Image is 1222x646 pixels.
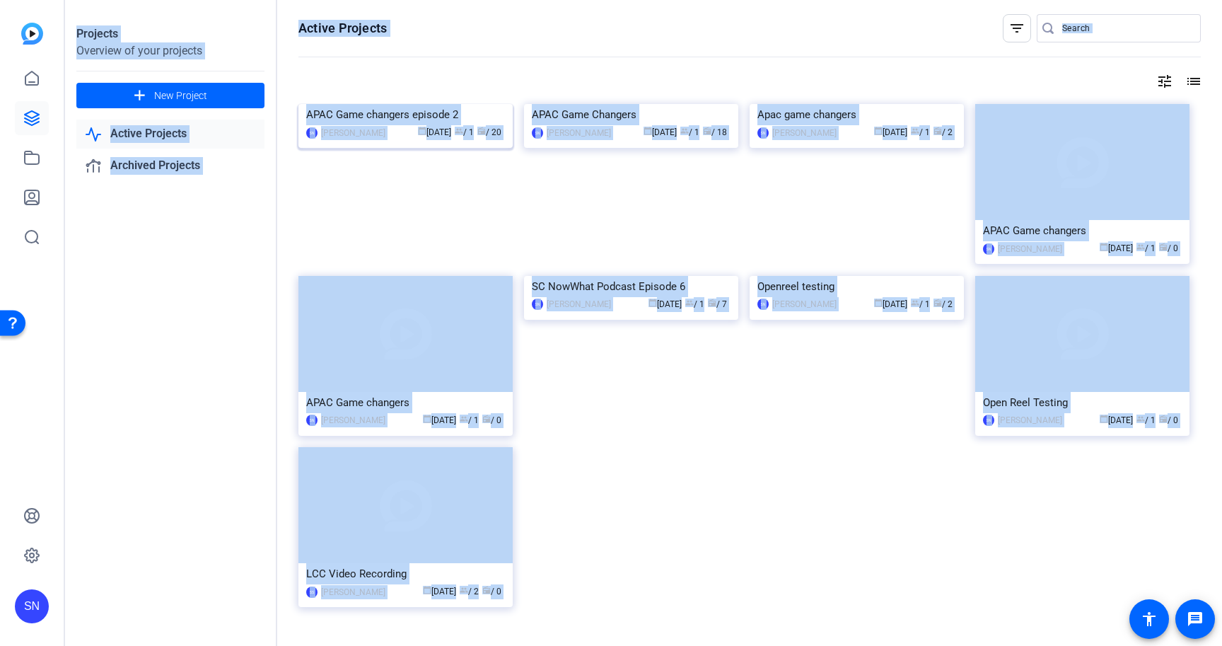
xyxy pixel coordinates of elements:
span: radio [477,127,486,135]
div: SN [983,415,994,426]
span: [DATE] [874,299,907,309]
span: radio [482,586,491,594]
span: / 18 [703,127,727,137]
span: calendar_today [874,299,883,307]
div: SC NowWhat Podcast Episode 6 [532,276,731,297]
mat-icon: filter_list [1008,20,1025,37]
span: group [680,127,689,135]
span: radio [933,299,942,307]
span: [DATE] [648,299,682,309]
mat-icon: tune [1156,73,1173,90]
span: radio [933,127,942,135]
span: / 0 [482,587,501,596]
div: [PERSON_NAME] [547,126,611,140]
span: radio [1159,415,1168,423]
span: group [685,299,694,307]
span: / 1 [911,299,930,309]
div: SN [532,299,543,310]
span: group [911,127,919,135]
div: LCC Video Recording [306,563,505,584]
span: group [911,299,919,307]
div: SN [983,243,994,255]
span: radio [1159,243,1168,251]
div: [PERSON_NAME] [772,126,837,140]
button: New Project [76,83,264,108]
span: [DATE] [874,127,907,137]
div: [PERSON_NAME] [998,242,1062,256]
span: calendar_today [1100,415,1108,423]
div: Apac game changers [757,104,956,125]
h1: Active Projects [298,20,387,37]
span: calendar_today [874,127,883,135]
div: SN [757,299,769,310]
span: group [460,586,468,594]
mat-icon: accessibility [1141,611,1158,628]
div: SN [306,127,318,139]
span: / 1 [1136,243,1156,253]
span: calendar_today [423,415,431,423]
span: / 2 [933,299,953,309]
div: [PERSON_NAME] [321,126,385,140]
a: Archived Projects [76,151,264,180]
div: SN [306,415,318,426]
span: / 0 [1159,243,1178,253]
div: SN [15,589,49,623]
div: APAC Game changers episode 2 [306,104,505,125]
span: group [460,415,468,423]
span: [DATE] [423,415,456,425]
span: / 1 [911,127,930,137]
span: group [1136,415,1145,423]
span: / 1 [455,127,474,137]
span: / 0 [1159,415,1178,425]
mat-icon: add [131,87,149,105]
div: APAC Game changers [983,220,1182,241]
span: calendar_today [1100,243,1108,251]
span: / 1 [685,299,704,309]
div: APAC Game changers [306,392,505,413]
input: Search [1062,20,1189,37]
div: APAC Game Changers [532,104,731,125]
span: group [1136,243,1145,251]
a: Active Projects [76,120,264,149]
span: radio [703,127,711,135]
span: [DATE] [1100,243,1133,253]
div: SS [306,587,318,598]
div: SN [757,127,769,139]
img: blue-gradient.svg [21,23,43,45]
div: [PERSON_NAME] [547,297,611,311]
div: Projects [76,25,264,42]
div: Open Reel Testing [983,392,1182,413]
span: group [455,127,463,135]
span: [DATE] [418,127,451,137]
span: / 1 [1136,415,1156,425]
span: / 2 [933,127,953,137]
span: calendar_today [423,586,431,594]
div: [PERSON_NAME] [321,413,385,427]
span: / 2 [460,587,479,596]
div: [PERSON_NAME] [998,413,1062,427]
span: calendar_today [648,299,657,307]
span: / 1 [680,127,699,137]
span: calendar_today [418,127,426,135]
span: [DATE] [1100,415,1133,425]
span: [DATE] [423,587,456,596]
mat-icon: message [1187,611,1204,628]
div: Overview of your projects [76,42,264,59]
div: [PERSON_NAME] [321,585,385,599]
div: [PERSON_NAME] [772,297,837,311]
span: / 20 [477,127,501,137]
div: SN [532,127,543,139]
span: / 0 [482,415,501,425]
span: / 7 [708,299,727,309]
div: Openreel testing [757,276,956,297]
span: [DATE] [644,127,677,137]
span: calendar_today [644,127,652,135]
mat-icon: list [1184,73,1201,90]
span: / 1 [460,415,479,425]
span: radio [482,415,491,423]
span: New Project [154,88,207,103]
span: radio [708,299,716,307]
